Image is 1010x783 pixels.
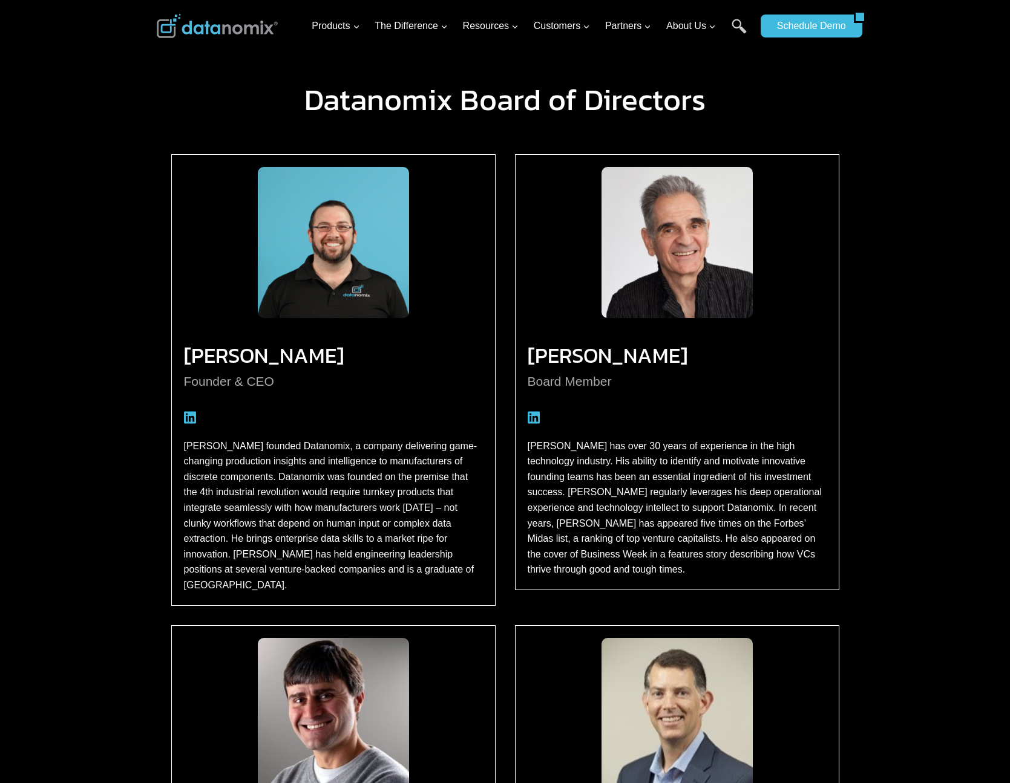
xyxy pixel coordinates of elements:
[528,371,827,392] p: Board Member
[375,18,448,34] span: The Difference
[184,438,483,593] p: [PERSON_NAME] founded Datanomix, a company delivering game-changing production insights and intel...
[528,350,827,361] h3: [PERSON_NAME]
[312,18,359,34] span: Products
[666,18,716,34] span: About Us
[605,18,651,34] span: Partners
[534,18,590,34] span: Customers
[528,438,827,577] p: [PERSON_NAME] has over 30 years of experience in the high technology industry. His ability to ide...
[157,85,854,115] h1: Datanomix Board of Directors
[732,19,747,46] a: Search
[761,15,854,37] a: Schedule Demo
[184,350,483,361] h3: [PERSON_NAME]
[157,14,278,38] img: Datanomix
[184,371,483,392] p: Founder & CEO
[307,7,755,46] nav: Primary Navigation
[463,18,519,34] span: Resources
